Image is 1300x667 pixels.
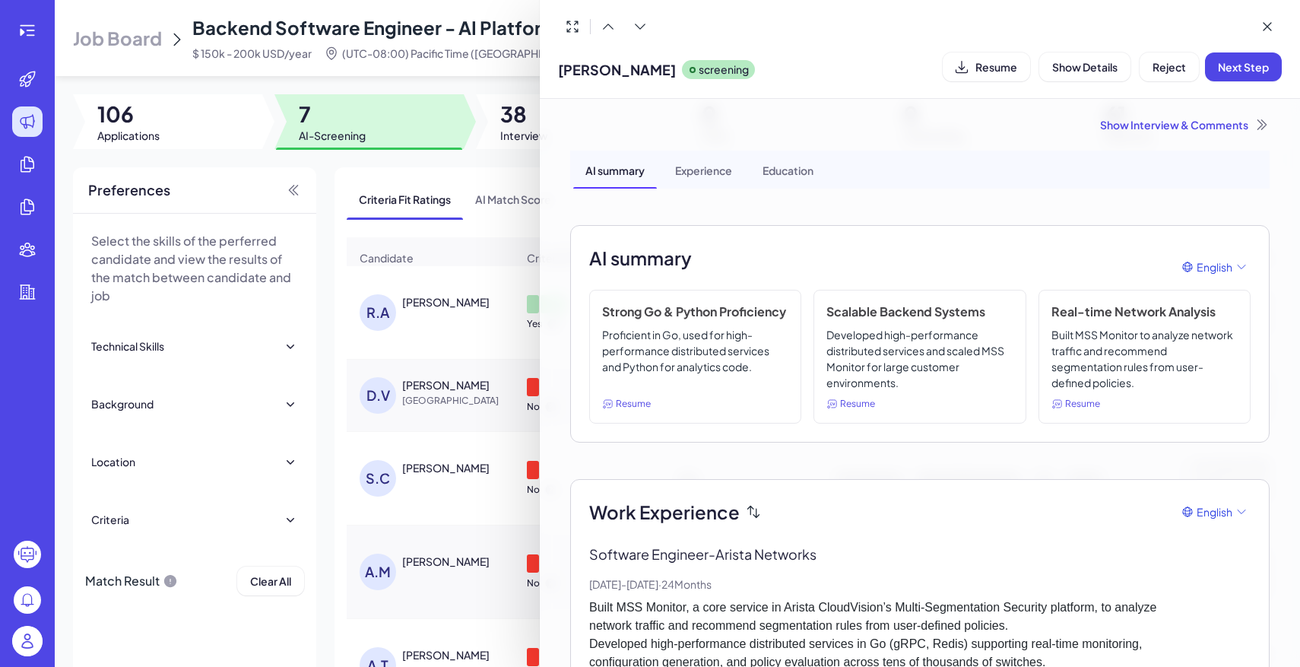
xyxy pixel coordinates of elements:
[943,52,1030,81] button: Resume
[1218,60,1269,74] span: Next Step
[826,303,1013,321] h3: Scalable Backend Systems
[1140,52,1199,81] button: Reject
[1051,327,1238,391] p: Built MSS Monitor to analyze network traffic and recommend segmentation rules from user-defined p...
[975,60,1017,74] span: Resume
[1039,52,1130,81] button: Show Details
[589,544,1251,564] p: Software Engineer - Arista Networks
[840,397,875,411] span: Resume
[558,59,676,80] span: [PERSON_NAME]
[1065,397,1100,411] span: Resume
[589,244,692,272] h2: AI summary
[699,62,749,78] p: screening
[570,117,1270,132] div: Show Interview & Comments
[589,576,1251,592] p: [DATE] - [DATE] · 24 Months
[1197,259,1232,275] span: English
[750,151,826,189] div: Education
[1205,52,1282,81] button: Next Step
[663,151,744,189] div: Experience
[602,327,788,391] p: Proficient in Go, used for high-performance distributed services and Python for analytics code.
[589,498,740,526] span: Work Experience
[1051,303,1238,321] h3: Real-time Network Analysis
[826,327,1013,391] p: Developed high-performance distributed services and scaled MSS Monitor for large customer environ...
[1052,60,1118,74] span: Show Details
[1197,504,1232,520] span: English
[1153,60,1186,74] span: Reject
[616,397,651,411] span: Resume
[602,303,788,321] h3: Strong Go & Python Proficiency
[573,151,657,189] div: AI summary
